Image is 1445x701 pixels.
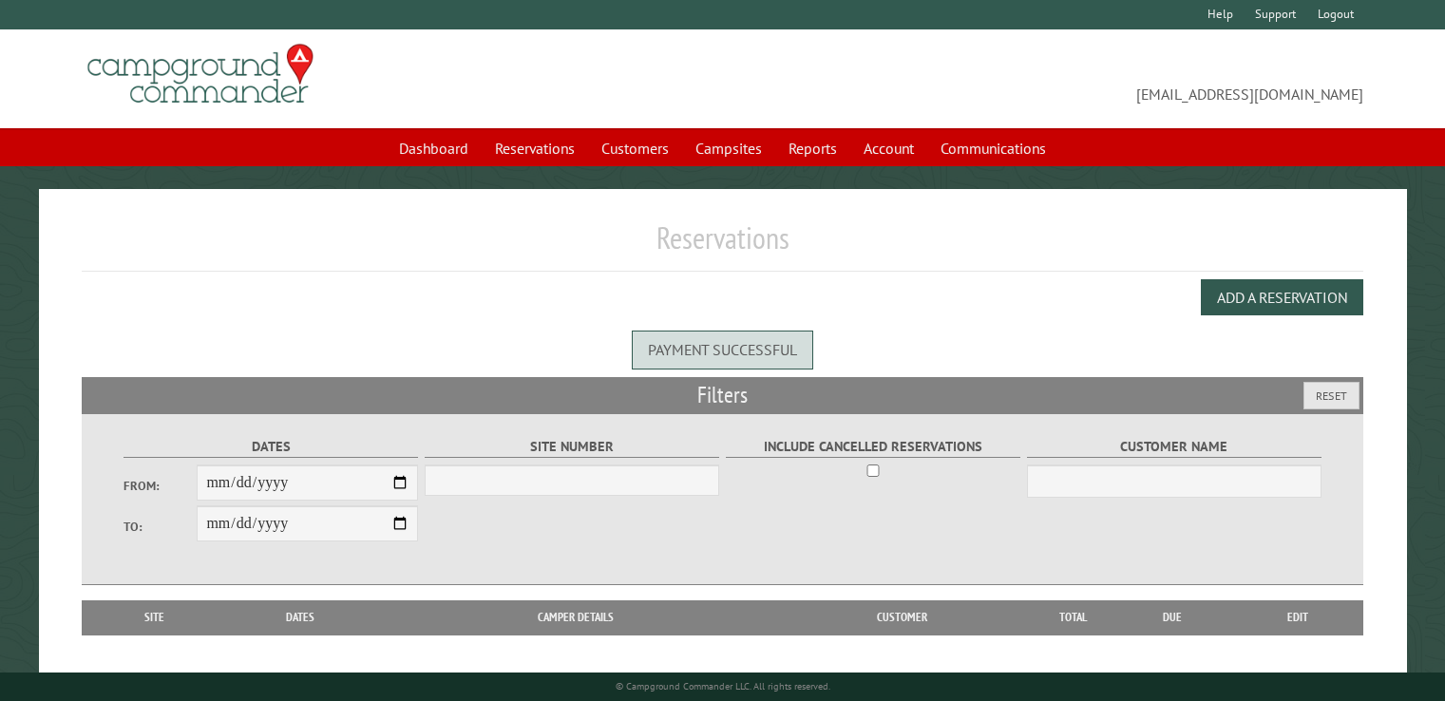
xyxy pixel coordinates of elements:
label: Dates [124,436,419,458]
div: Payment successful [632,331,813,369]
a: Account [852,130,925,166]
a: Campsites [684,130,773,166]
a: Reservations [484,130,586,166]
th: Customer [769,600,1036,635]
th: Total [1036,600,1112,635]
img: Campground Commander [82,37,319,111]
a: Communications [929,130,1057,166]
th: Edit [1233,600,1363,635]
a: Dashboard [388,130,480,166]
th: Due [1112,600,1233,635]
label: Site Number [425,436,720,458]
a: Customers [590,130,680,166]
span: [EMAIL_ADDRESS][DOMAIN_NAME] [723,52,1363,105]
h1: Reservations [82,219,1363,272]
a: Reports [777,130,848,166]
label: From: [124,477,198,495]
label: To: [124,518,198,536]
button: Add a Reservation [1201,279,1363,315]
small: © Campground Commander LLC. All rights reserved. [616,680,830,692]
th: Site [91,600,218,635]
th: Dates [218,600,383,635]
button: Reset [1303,382,1359,409]
label: Include Cancelled Reservations [726,436,1021,458]
th: Camper Details [383,600,769,635]
h2: Filters [82,377,1363,413]
label: Customer Name [1027,436,1322,458]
